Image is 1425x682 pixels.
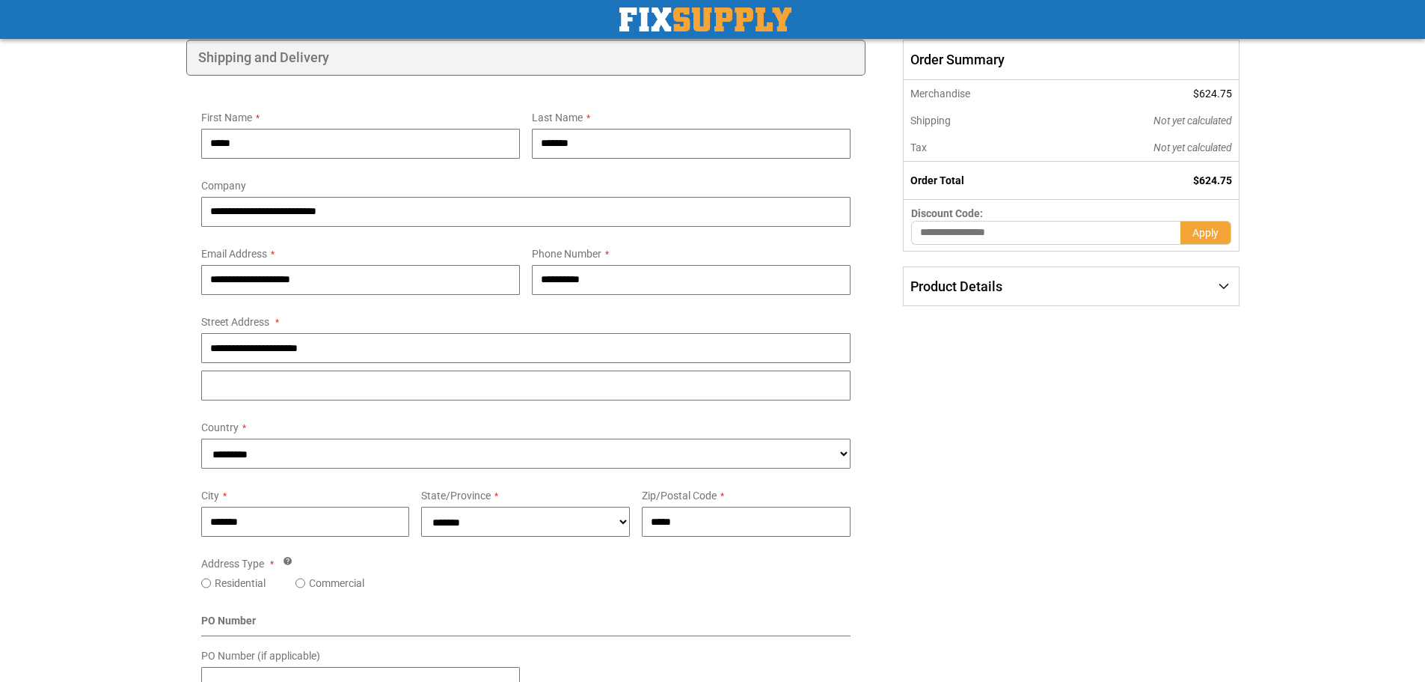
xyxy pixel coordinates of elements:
[1153,141,1232,153] span: Not yet calculated
[421,490,491,502] span: State/Province
[1192,227,1219,239] span: Apply
[1193,174,1232,186] span: $624.75
[910,174,964,186] strong: Order Total
[201,558,264,570] span: Address Type
[1193,88,1232,100] span: $624.75
[904,134,1052,162] th: Tax
[619,7,791,31] a: store logo
[201,421,239,433] span: Country
[201,248,267,260] span: Email Address
[619,7,791,31] img: Fix Industrial Supply
[903,40,1239,80] span: Order Summary
[642,490,717,502] span: Zip/Postal Code
[904,80,1052,107] th: Merchandise
[201,180,246,192] span: Company
[215,576,266,591] label: Residential
[201,112,252,124] span: First Name
[201,650,320,662] span: PO Number (if applicable)
[201,316,269,328] span: Street Address
[201,490,219,502] span: City
[910,115,951,127] span: Shipping
[1180,221,1231,245] button: Apply
[911,207,983,219] span: Discount Code:
[201,613,851,636] div: PO Number
[910,278,1002,294] span: Product Details
[309,576,364,591] label: Commercial
[532,112,583,124] span: Last Name
[186,40,866,76] div: Shipping and Delivery
[532,248,601,260] span: Phone Number
[1153,115,1232,127] span: Not yet calculated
